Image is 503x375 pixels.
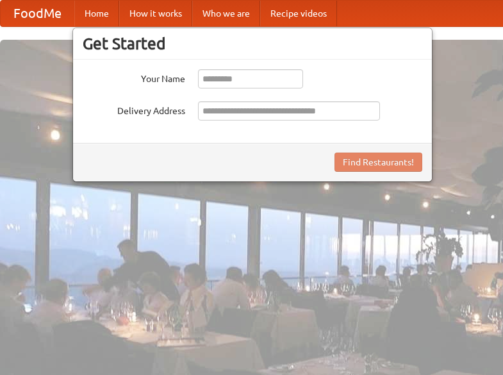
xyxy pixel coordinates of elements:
[83,69,185,85] label: Your Name
[74,1,119,26] a: Home
[1,1,74,26] a: FoodMe
[260,1,337,26] a: Recipe videos
[334,153,422,172] button: Find Restaurants!
[192,1,260,26] a: Who we are
[83,34,422,53] h3: Get Started
[83,101,185,117] label: Delivery Address
[119,1,192,26] a: How it works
